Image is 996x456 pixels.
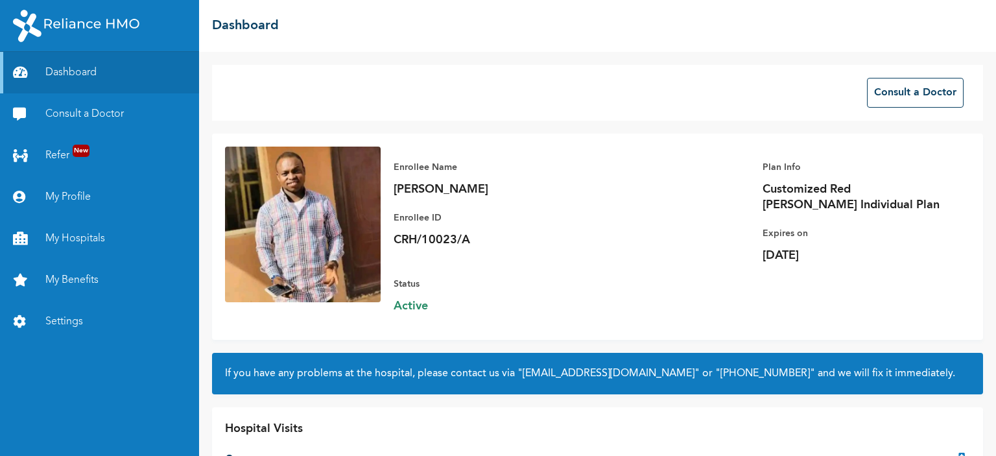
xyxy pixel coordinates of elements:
[394,182,575,197] p: [PERSON_NAME]
[763,182,944,213] p: Customized Red [PERSON_NAME] Individual Plan
[212,16,279,36] h2: Dashboard
[763,226,944,241] p: Expires on
[715,368,815,379] a: "[PHONE_NUMBER]"
[763,160,944,175] p: Plan Info
[225,366,970,381] h2: If you have any problems at the hospital, please contact us via or and we will fix it immediately.
[73,145,89,157] span: New
[225,420,303,438] p: Hospital Visits
[394,160,575,175] p: Enrollee Name
[394,276,575,292] p: Status
[394,298,575,314] span: Active
[225,147,381,302] img: Enrollee
[867,78,964,108] button: Consult a Doctor
[13,10,139,42] img: RelianceHMO's Logo
[763,248,944,263] p: [DATE]
[517,368,700,379] a: "[EMAIL_ADDRESS][DOMAIN_NAME]"
[394,210,575,226] p: Enrollee ID
[394,232,575,248] p: CRH/10023/A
